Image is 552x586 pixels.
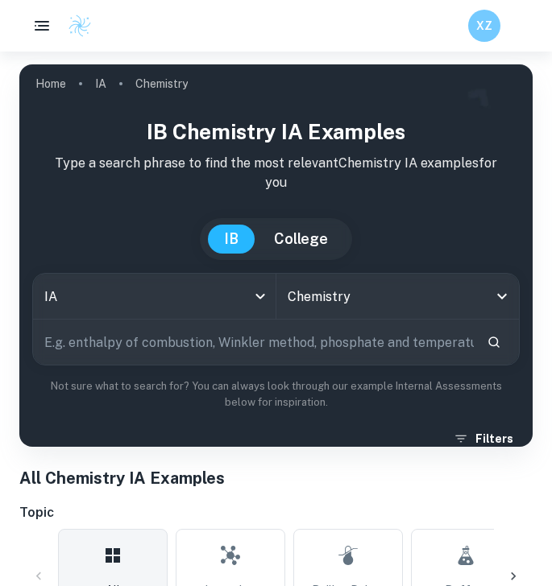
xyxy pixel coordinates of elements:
[32,378,520,411] p: Not sure what to search for? You can always look through our example Internal Assessments below f...
[135,75,188,93] p: Chemistry
[32,154,520,192] p: Type a search phrase to find the most relevant Chemistry IA examples for you
[33,320,474,365] input: E.g. enthalpy of combustion, Winkler method, phosphate and temperature...
[19,64,533,447] img: profile cover
[33,274,276,319] div: IA
[19,503,533,522] h6: Topic
[32,116,520,147] h1: IB Chemistry IA examples
[450,424,520,453] button: Filters
[475,17,494,35] h6: XZ
[95,72,106,95] a: IA
[468,10,500,42] button: XZ
[208,225,255,254] button: IB
[258,225,344,254] button: College
[19,466,533,490] h1: All Chemistry IA Examples
[68,14,92,38] img: Clastify logo
[35,72,66,95] a: Home
[491,285,513,307] button: Open
[480,328,508,356] button: Search
[58,14,92,38] a: Clastify logo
